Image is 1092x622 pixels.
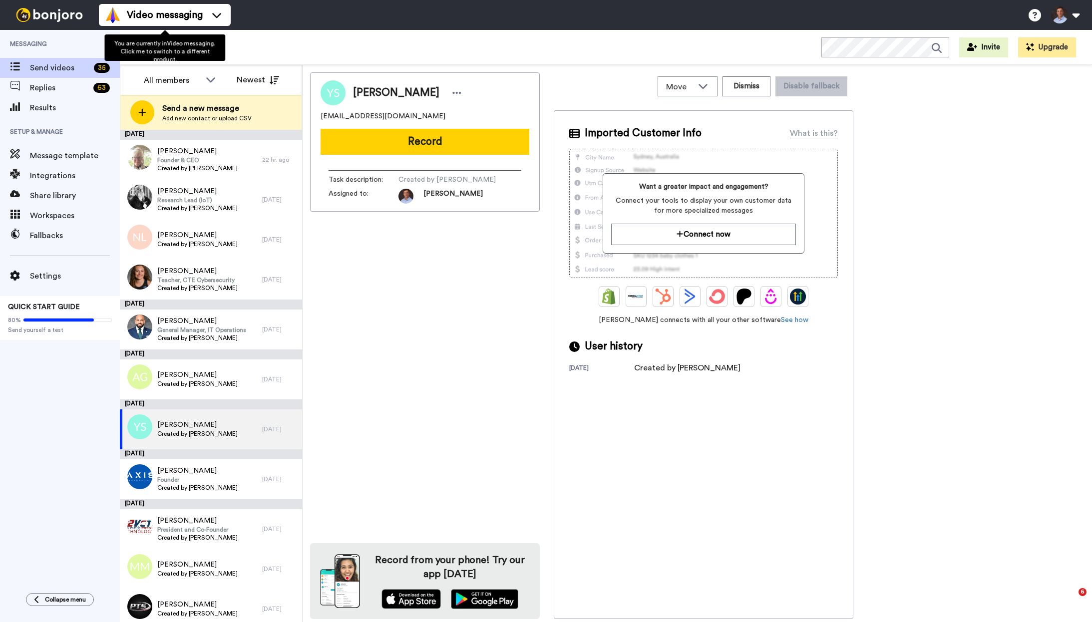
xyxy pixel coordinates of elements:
[157,476,238,484] span: Founder
[127,464,152,489] img: b9ca7a47-5d77-4acf-b932-0d2f95040f19.png
[790,127,838,139] div: What is this?
[569,364,634,374] div: [DATE]
[127,414,152,439] img: ys.png
[709,289,725,305] img: ConvertKit
[127,8,203,22] span: Video messaging
[162,102,252,114] span: Send a new message
[655,289,671,305] img: Hubspot
[157,334,246,342] span: Created by [PERSON_NAME]
[127,145,152,170] img: 52a1a538-d5c8-41fb-96f1-491de66779e5.jpg
[329,175,398,185] span: Task description :
[45,596,86,604] span: Collapse menu
[157,420,238,430] span: [PERSON_NAME]
[262,475,297,483] div: [DATE]
[30,170,120,182] span: Integrations
[157,204,238,212] span: Created by [PERSON_NAME]
[120,349,302,359] div: [DATE]
[30,190,120,202] span: Share library
[381,589,441,609] img: appstore
[30,270,120,282] span: Settings
[120,399,302,409] div: [DATE]
[157,156,238,164] span: Founder & CEO
[30,230,120,242] span: Fallbacks
[120,300,302,310] div: [DATE]
[93,83,110,93] div: 63
[262,375,297,383] div: [DATE]
[30,82,89,94] span: Replies
[127,265,152,290] img: 20aa6b22-cae2-4efc-a614-2d682ff041fa.jpg
[611,224,795,245] button: Connect now
[157,230,238,240] span: [PERSON_NAME]
[370,553,530,581] h4: Record from your phone! Try our app [DATE]
[763,289,779,305] img: Drip
[127,225,152,250] img: nl.png
[398,175,496,185] span: Created by [PERSON_NAME]
[585,126,702,141] span: Imported Customer Info
[127,314,152,339] img: ef94e6e5-307e-4c8e-9399-de21dd4cceb6.jpg
[120,499,302,509] div: [DATE]
[144,74,201,86] div: All members
[157,370,238,380] span: [PERSON_NAME]
[26,593,94,606] button: Collapse menu
[585,339,643,354] span: User history
[262,425,297,433] div: [DATE]
[321,80,346,105] img: Image of Yvette Salva
[959,37,1008,57] button: Invite
[157,526,238,534] span: President and Co-Founder
[157,534,238,542] span: Created by [PERSON_NAME]
[127,364,152,389] img: ag.png
[451,589,518,609] img: playstore
[611,196,795,216] span: Connect your tools to display your own customer data for more specialized messages
[262,605,297,613] div: [DATE]
[8,326,112,334] span: Send yourself a test
[157,380,238,388] span: Created by [PERSON_NAME]
[127,185,152,210] img: ff75be70-138c-4981-b0ac-62fab74c37bf.jpg
[30,150,120,162] span: Message template
[682,289,698,305] img: ActiveCampaign
[157,326,246,334] span: General Manager, IT Operations
[30,102,120,114] span: Results
[601,289,617,305] img: Shopify
[628,289,644,305] img: Ontraport
[262,196,297,204] div: [DATE]
[157,164,238,172] span: Created by [PERSON_NAME]
[157,610,238,618] span: Created by [PERSON_NAME]
[262,565,297,573] div: [DATE]
[262,525,297,533] div: [DATE]
[321,129,529,155] button: Record
[157,186,238,196] span: [PERSON_NAME]
[353,85,439,100] span: [PERSON_NAME]
[398,189,413,204] img: 58f6fc47-ee81-46e3-887d-5f2ac28e0929-1583387762.jpg
[775,76,847,96] button: Disable fallback
[94,63,110,73] div: 35
[157,240,238,248] span: Created by [PERSON_NAME]
[1018,37,1076,57] button: Upgrade
[157,560,238,570] span: [PERSON_NAME]
[157,570,238,578] span: Created by [PERSON_NAME]
[162,114,252,122] span: Add new contact or upload CSV
[120,449,302,459] div: [DATE]
[666,81,693,93] span: Move
[12,8,87,22] img: bj-logo-header-white.svg
[157,316,246,326] span: [PERSON_NAME]
[634,362,740,374] div: Created by [PERSON_NAME]
[105,7,121,23] img: vm-color.svg
[321,111,445,121] span: [EMAIL_ADDRESS][DOMAIN_NAME]
[423,189,483,204] span: [PERSON_NAME]
[30,62,90,74] span: Send videos
[320,554,360,608] img: download
[262,276,297,284] div: [DATE]
[262,236,297,244] div: [DATE]
[157,266,238,276] span: [PERSON_NAME]
[157,196,238,204] span: Research Lead (IoT)
[723,76,770,96] button: Dismiss
[569,315,838,325] span: [PERSON_NAME] connects with all your other software
[157,276,238,284] span: Teacher, CTE Cybersecurity
[736,289,752,305] img: Patreon
[120,130,302,140] div: [DATE]
[114,40,215,62] span: You are currently in Video messaging . Click me to switch to a different product.
[262,156,297,164] div: 22 hr. ago
[329,189,398,204] span: Assigned to:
